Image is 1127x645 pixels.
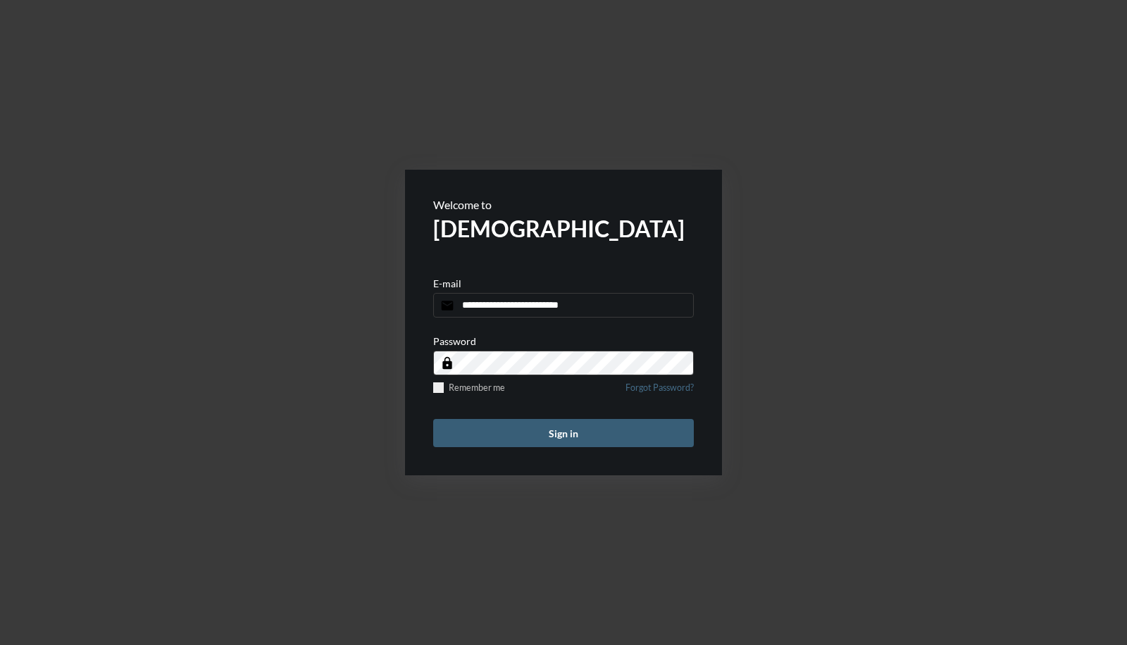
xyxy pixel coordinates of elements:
[433,335,476,347] p: Password
[433,382,505,393] label: Remember me
[433,277,461,289] p: E-mail
[433,198,694,211] p: Welcome to
[433,215,694,242] h2: [DEMOGRAPHIC_DATA]
[625,382,694,401] a: Forgot Password?
[433,419,694,447] button: Sign in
